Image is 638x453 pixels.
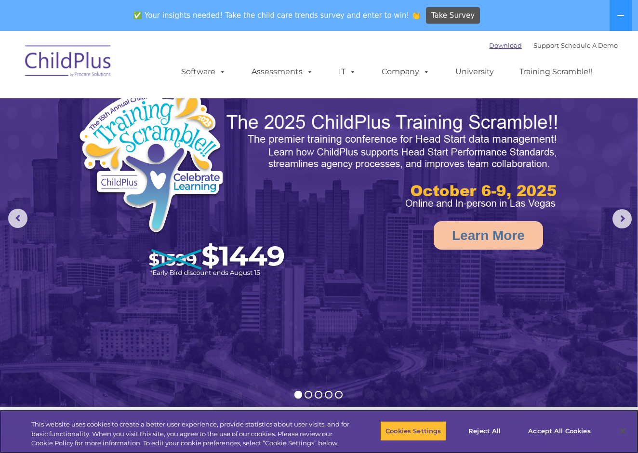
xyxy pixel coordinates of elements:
[523,421,596,441] button: Accept All Cookies
[372,62,439,81] a: Company
[172,62,236,81] a: Software
[134,64,163,71] span: Last name
[446,62,504,81] a: University
[426,7,480,24] a: Take Survey
[561,41,618,49] a: Schedule A Demo
[242,62,323,81] a: Assessments
[489,41,618,49] font: |
[130,6,425,25] span: ✅ Your insights needed! Take the child care trends survey and enter to win! 👏
[431,7,475,24] span: Take Survey
[489,41,522,49] a: Download
[380,421,446,441] button: Cookies Settings
[510,62,602,81] a: Training Scramble!!
[20,39,117,87] img: ChildPlus by Procare Solutions
[434,221,543,250] a: Learn More
[134,103,175,110] span: Phone number
[454,421,515,441] button: Reject All
[31,420,351,448] div: This website uses cookies to create a better user experience, provide statistics about user visit...
[533,41,559,49] a: Support
[329,62,366,81] a: IT
[612,420,633,441] button: Close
